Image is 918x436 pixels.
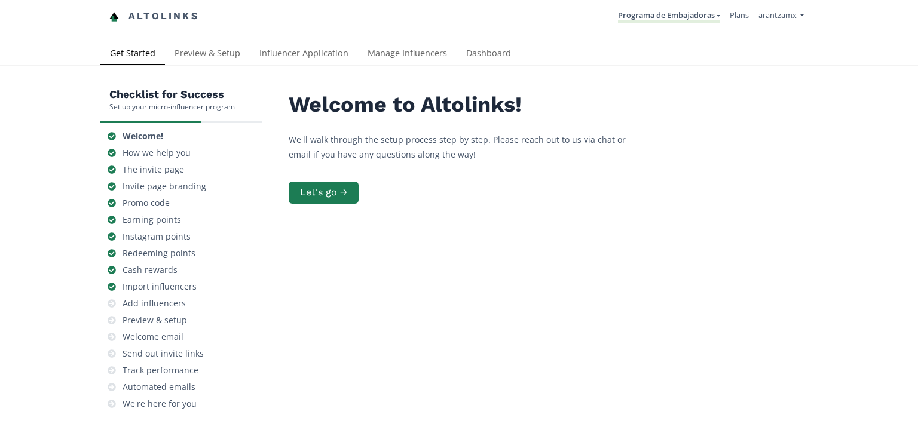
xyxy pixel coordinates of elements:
[123,180,206,192] div: Invite page branding
[109,7,199,26] a: Altolinks
[165,42,250,66] a: Preview & Setup
[100,42,165,66] a: Get Started
[457,42,521,66] a: Dashboard
[618,10,720,23] a: Programa de Embajadoras
[289,93,647,117] h2: Welcome to Altolinks!
[123,364,198,376] div: Track performance
[123,214,181,226] div: Earning points
[123,381,195,393] div: Automated emails
[123,247,195,259] div: Redeeming points
[123,297,186,309] div: Add influencers
[730,10,749,20] a: Plans
[123,331,183,343] div: Welcome email
[250,42,358,66] a: Influencer Application
[109,87,235,102] h5: Checklist for Success
[123,130,163,142] div: Welcome!
[758,10,804,23] a: arantzamx
[123,348,204,360] div: Send out invite links
[123,281,197,293] div: Import influencers
[289,132,647,162] p: We'll walk through the setup process step by step. Please reach out to us via chat or email if yo...
[123,264,178,276] div: Cash rewards
[123,231,191,242] div: Instagram points
[289,182,359,204] button: Let's go →
[123,164,184,176] div: The invite page
[123,147,191,159] div: How we help you
[358,42,457,66] a: Manage Influencers
[109,12,119,22] img: favicon-32x32.png
[12,12,50,48] iframe: chat widget
[123,197,170,209] div: Promo code
[109,102,235,112] div: Set up your micro-influencer program
[123,314,187,326] div: Preview & setup
[123,398,197,410] div: We're here for you
[758,10,797,20] span: arantzamx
